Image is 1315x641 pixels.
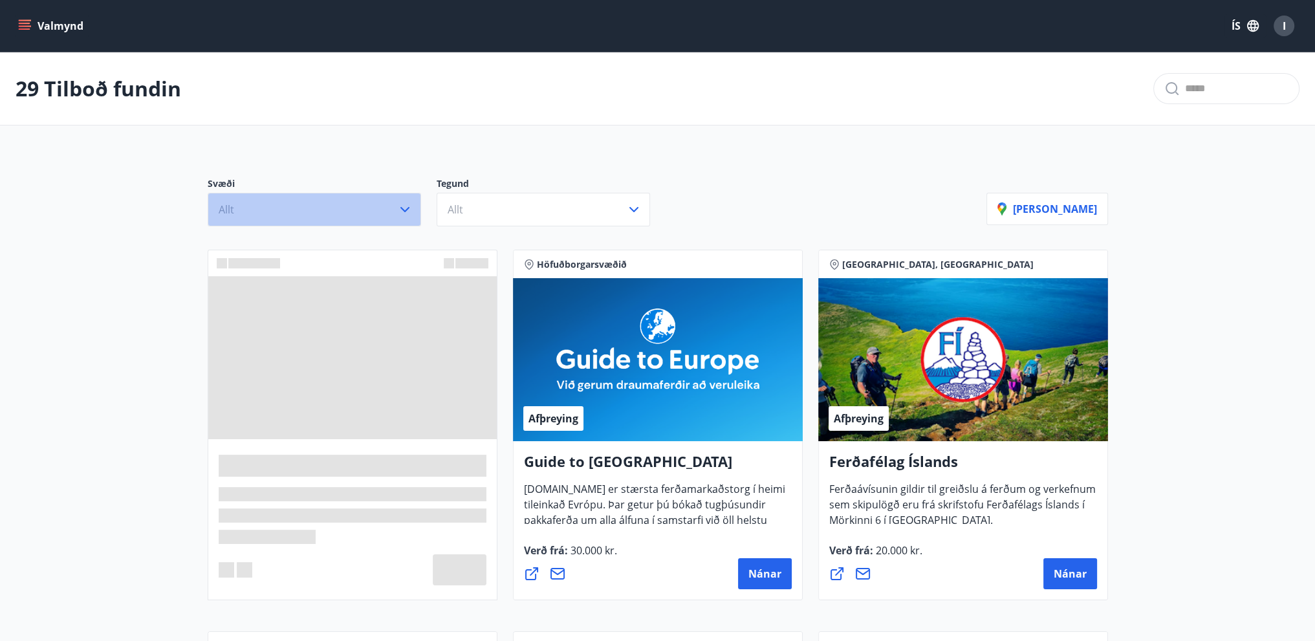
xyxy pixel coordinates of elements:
button: I [1268,10,1299,41]
button: Allt [437,193,650,226]
p: Svæði [208,177,437,193]
span: Nánar [748,567,781,581]
p: Tegund [437,177,666,193]
button: [PERSON_NAME] [986,193,1108,225]
button: Nánar [1043,558,1097,589]
span: Afþreying [834,411,884,426]
h4: Guide to [GEOGRAPHIC_DATA] [524,451,792,481]
h4: Ferðafélag Íslands [829,451,1097,481]
p: 29 Tilboð fundin [16,74,181,103]
span: [GEOGRAPHIC_DATA], [GEOGRAPHIC_DATA] [842,258,1034,271]
span: Afþreying [528,411,578,426]
span: Höfuðborgarsvæðið [537,258,627,271]
span: Verð frá : [524,543,617,568]
span: I [1283,19,1286,33]
button: menu [16,14,89,38]
span: [DOMAIN_NAME] er stærsta ferðamarkaðstorg í heimi tileinkað Evrópu. Þar getur þú bókað tugþúsundi... [524,482,785,569]
span: 20.000 kr. [873,543,922,558]
span: Nánar [1054,567,1087,581]
span: 30.000 kr. [568,543,617,558]
p: [PERSON_NAME] [997,202,1097,216]
button: Allt [208,193,421,226]
button: Nánar [738,558,792,589]
span: Allt [448,202,463,217]
button: ÍS [1224,14,1266,38]
span: Allt [219,202,234,217]
span: Verð frá : [829,543,922,568]
span: Ferðaávísunin gildir til greiðslu á ferðum og verkefnum sem skipulögð eru frá skrifstofu Ferðafél... [829,482,1096,538]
